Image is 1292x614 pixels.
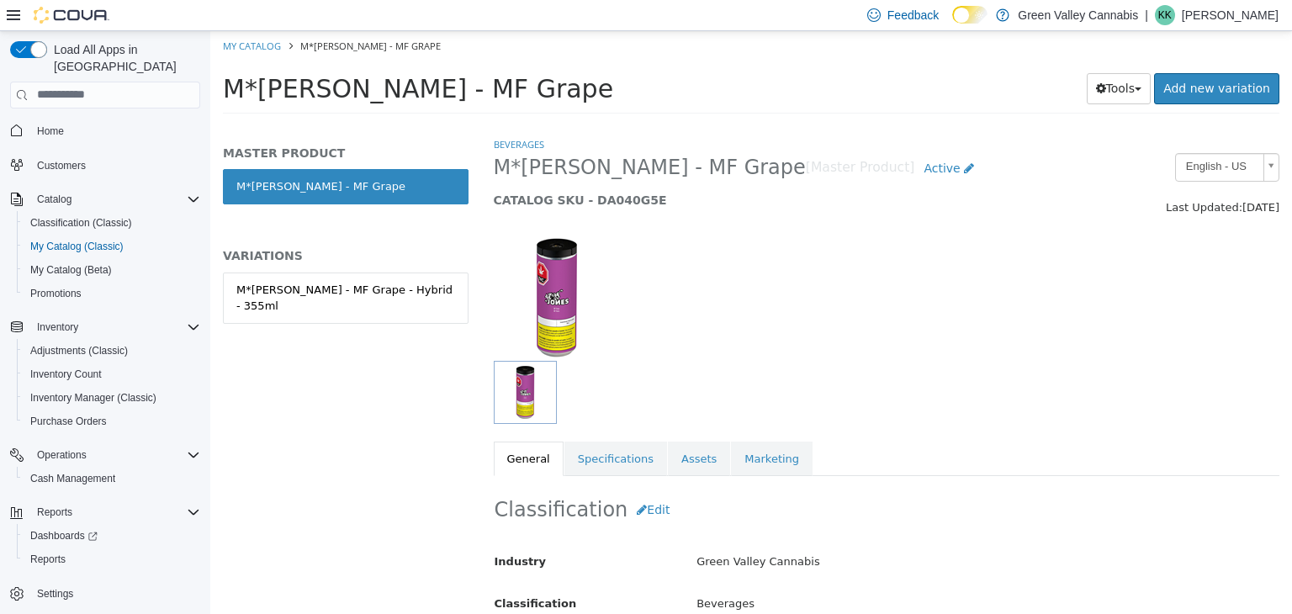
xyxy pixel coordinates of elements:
[283,204,410,330] img: 150
[17,548,207,571] button: Reports
[90,8,230,21] span: M*[PERSON_NAME] - MF Grape
[37,320,78,334] span: Inventory
[24,236,200,257] span: My Catalog (Classic)
[24,526,200,546] span: Dashboards
[24,549,72,569] a: Reports
[13,8,71,21] a: My Catalog
[30,155,200,176] span: Customers
[1032,170,1069,183] span: [DATE]
[34,7,109,24] img: Cova
[17,258,207,282] button: My Catalog (Beta)
[30,502,200,522] span: Reports
[965,122,1069,151] a: English - US
[30,240,124,253] span: My Catalog (Classic)
[17,235,207,258] button: My Catalog (Classic)
[458,410,520,446] a: Assets
[17,386,207,410] button: Inventory Manager (Classic)
[284,524,336,537] span: Industry
[24,341,135,361] a: Adjustments (Classic)
[24,549,200,569] span: Reports
[17,339,207,363] button: Adjustments (Classic)
[966,123,1046,149] span: English - US
[1145,5,1148,25] p: |
[30,368,102,381] span: Inventory Count
[283,107,334,119] a: Beverages
[3,581,207,606] button: Settings
[37,124,64,138] span: Home
[24,236,130,257] a: My Catalog (Classic)
[24,468,122,489] a: Cash Management
[17,524,207,548] a: Dashboards
[876,42,941,73] button: Tools
[474,516,1081,546] div: Green Valley Cannabis
[13,138,258,173] a: M*[PERSON_NAME] - MF Grape
[24,526,104,546] a: Dashboards
[713,130,749,144] span: Active
[3,119,207,143] button: Home
[1158,5,1172,25] span: KK
[13,43,403,72] span: M*[PERSON_NAME] - MF Grape
[17,363,207,386] button: Inventory Count
[13,114,258,130] h5: MASTER PRODUCT
[26,251,245,283] div: M*[PERSON_NAME] - MF Grape - Hybrid - 355ml
[474,558,1081,588] div: Beverages
[24,341,200,361] span: Adjustments (Classic)
[24,364,200,384] span: Inventory Count
[37,587,73,601] span: Settings
[13,217,258,232] h5: VARIATIONS
[37,193,71,206] span: Catalog
[24,213,139,233] a: Classification (Classic)
[30,553,66,566] span: Reports
[17,410,207,433] button: Purchase Orders
[30,189,200,209] span: Catalog
[283,161,866,177] h5: CATALOG SKU - DA040G5E
[24,411,114,431] a: Purchase Orders
[30,391,156,405] span: Inventory Manager (Classic)
[17,467,207,490] button: Cash Management
[17,282,207,305] button: Promotions
[30,445,200,465] span: Operations
[24,213,200,233] span: Classification (Classic)
[283,410,353,446] a: General
[47,41,200,75] span: Load All Apps in [GEOGRAPHIC_DATA]
[30,120,200,141] span: Home
[37,505,72,519] span: Reports
[30,156,93,176] a: Customers
[17,211,207,235] button: Classification (Classic)
[30,263,112,277] span: My Catalog (Beta)
[30,445,93,465] button: Operations
[417,463,469,495] button: Edit
[284,463,1069,495] h2: Classification
[1155,5,1175,25] div: Katie Kerr
[30,584,80,604] a: Settings
[24,283,200,304] span: Promotions
[30,502,79,522] button: Reports
[24,468,200,489] span: Cash Management
[30,216,132,230] span: Classification (Classic)
[30,287,82,300] span: Promotions
[24,388,163,408] a: Inventory Manager (Classic)
[24,364,109,384] a: Inventory Count
[30,189,78,209] button: Catalog
[30,583,200,604] span: Settings
[24,411,200,431] span: Purchase Orders
[30,415,107,428] span: Purchase Orders
[354,410,457,446] a: Specifications
[30,317,85,337] button: Inventory
[952,6,988,24] input: Dark Mode
[956,170,1032,183] span: Last Updated:
[521,410,602,446] a: Marketing
[3,443,207,467] button: Operations
[37,448,87,462] span: Operations
[3,188,207,211] button: Catalog
[283,124,596,150] span: M*[PERSON_NAME] - MF Grape
[30,344,128,357] span: Adjustments (Classic)
[3,500,207,524] button: Reports
[887,7,939,24] span: Feedback
[24,283,88,304] a: Promotions
[3,153,207,177] button: Customers
[24,260,200,280] span: My Catalog (Beta)
[3,315,207,339] button: Inventory
[30,121,71,141] a: Home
